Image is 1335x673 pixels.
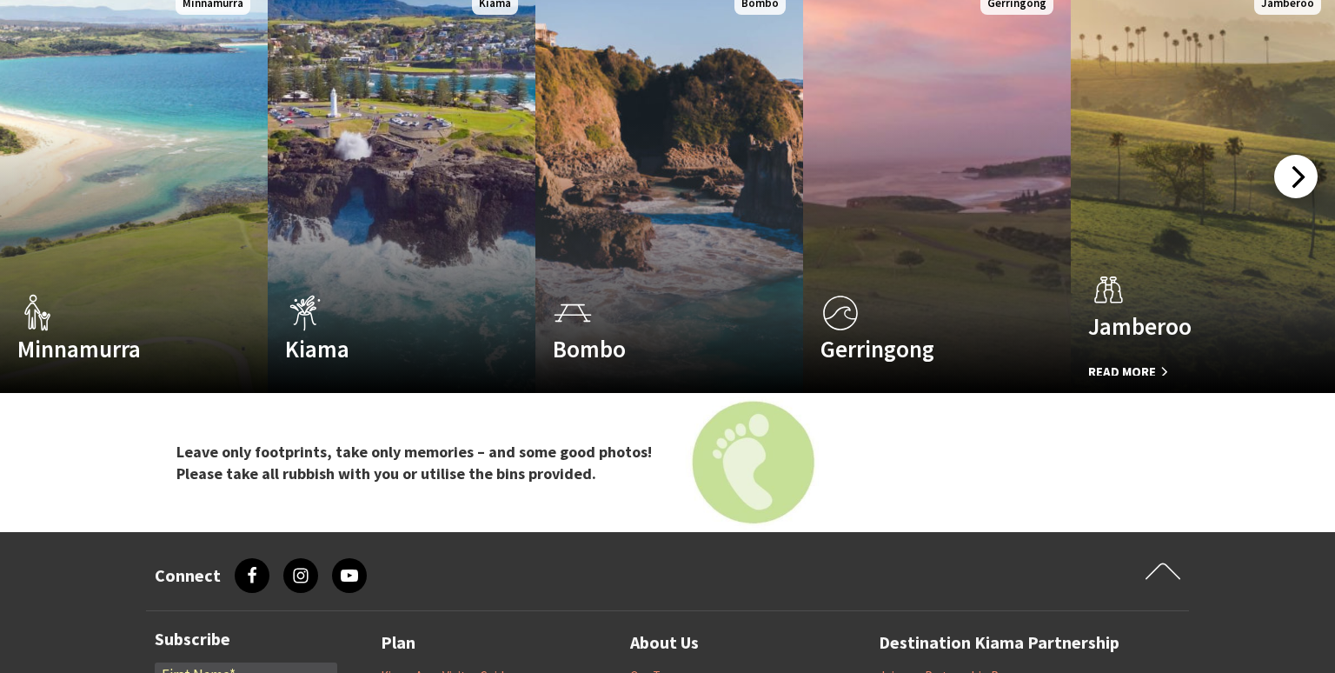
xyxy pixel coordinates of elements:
[155,629,337,650] h3: Subscribe
[155,565,221,586] h3: Connect
[630,629,699,657] a: About Us
[381,629,415,657] a: Plan
[17,335,210,363] h4: Minnamurra
[285,335,478,363] h4: Kiama
[1088,312,1281,340] h4: Jamberoo
[879,629,1119,657] a: Destination Kiama Partnership
[1088,362,1281,383] span: Read More
[820,335,1013,363] h4: Gerringong
[553,335,746,363] h4: Bombo
[176,442,652,483] strong: Leave only footprints, take only memories – and some good photos! Please take all rubbish with yo...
